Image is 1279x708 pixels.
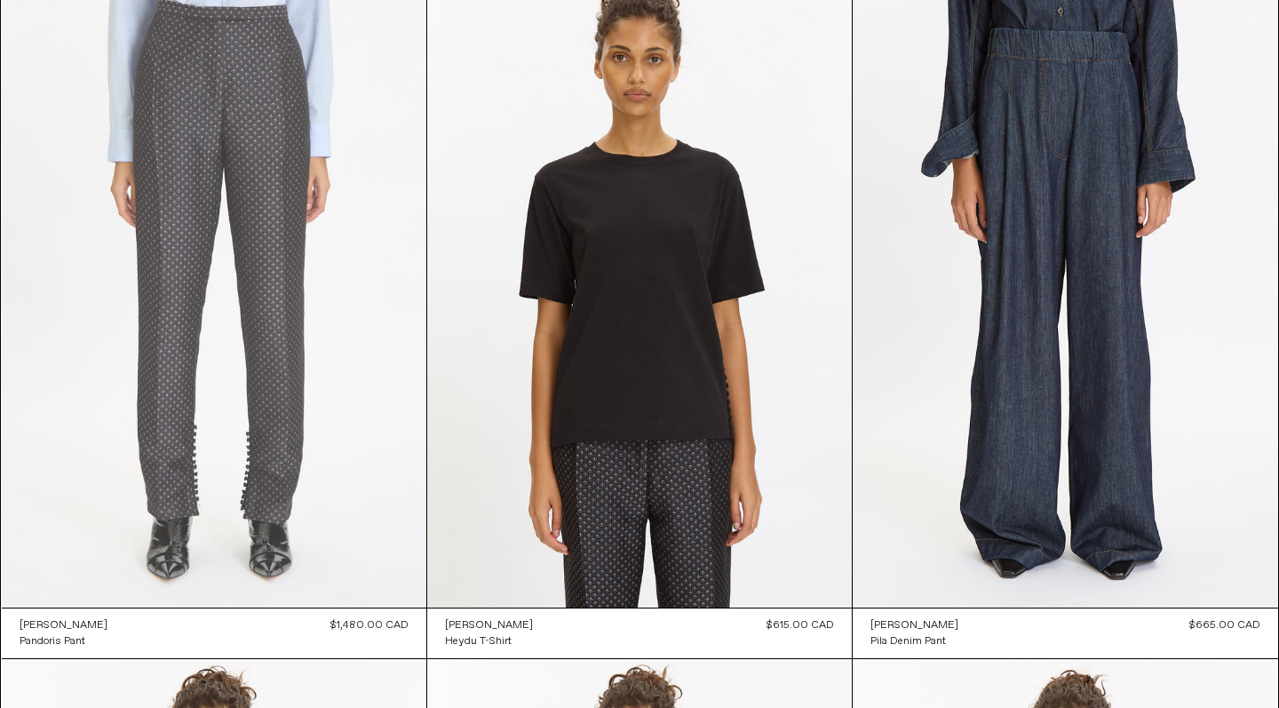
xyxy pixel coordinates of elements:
[870,633,958,649] a: Pila Denim Pant
[767,617,834,633] div: $615.00 CAD
[870,617,958,633] a: [PERSON_NAME]
[20,618,107,633] div: [PERSON_NAME]
[445,618,533,633] div: [PERSON_NAME]
[330,617,409,633] div: $1,480.00 CAD
[1189,617,1260,633] div: $665.00 CAD
[20,634,85,649] div: Pandoris Pant
[445,634,512,649] div: Heydu T-Shirt
[445,633,533,649] a: Heydu T-Shirt
[20,617,107,633] a: [PERSON_NAME]
[445,617,533,633] a: [PERSON_NAME]
[870,634,946,649] div: Pila Denim Pant
[870,618,958,633] div: [PERSON_NAME]
[20,633,107,649] a: Pandoris Pant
